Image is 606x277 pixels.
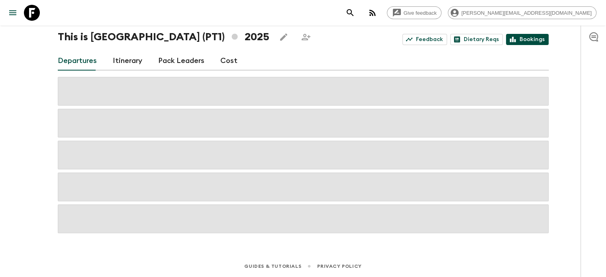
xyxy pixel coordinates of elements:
a: Guides & Tutorials [244,262,301,271]
a: Cost [220,51,237,71]
a: Dietary Reqs [450,34,503,45]
h1: This is [GEOGRAPHIC_DATA] (PT1) 2025 [58,29,269,45]
span: Share this itinerary [298,29,314,45]
button: Edit this itinerary [276,29,292,45]
a: Privacy Policy [317,262,361,271]
a: Give feedback [387,6,441,19]
span: Give feedback [399,10,441,16]
a: Feedback [402,34,447,45]
a: Itinerary [113,51,142,71]
button: menu [5,5,21,21]
button: search adventures [342,5,358,21]
a: Bookings [506,34,549,45]
a: Departures [58,51,97,71]
a: Pack Leaders [158,51,204,71]
span: [PERSON_NAME][EMAIL_ADDRESS][DOMAIN_NAME] [457,10,596,16]
div: [PERSON_NAME][EMAIL_ADDRESS][DOMAIN_NAME] [448,6,596,19]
